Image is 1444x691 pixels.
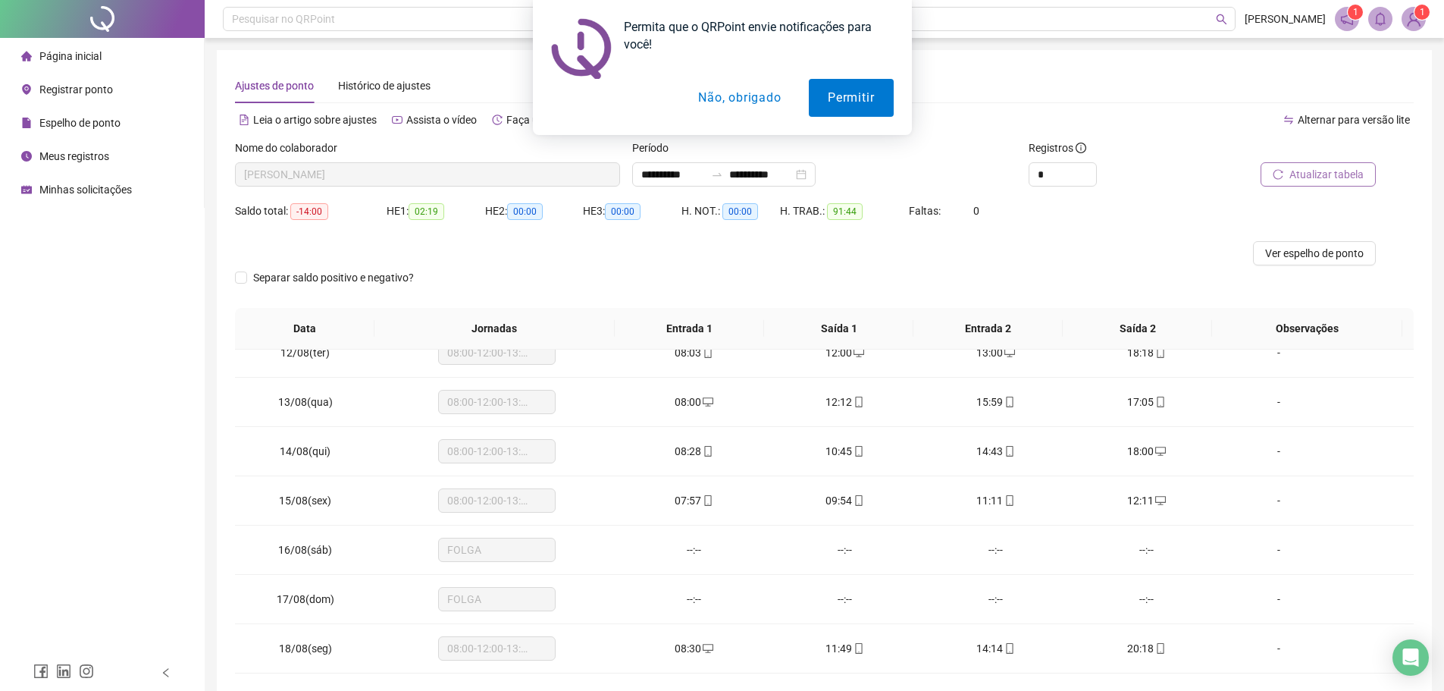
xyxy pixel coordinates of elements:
[1076,143,1086,153] span: info-circle
[485,203,584,220] div: HE 2:
[632,140,678,156] label: Período
[280,347,330,359] span: 12/08(ter)
[1253,241,1376,265] button: Ver espelho de ponto
[722,203,758,220] span: 00:00
[932,344,1059,361] div: 13:00
[447,341,547,364] span: 08:00-12:00-13:00-17:48
[932,542,1059,558] div: --:--
[21,184,32,195] span: schedule
[1212,308,1402,350] th: Observações
[782,542,908,558] div: --:--
[973,205,979,217] span: 0
[235,203,387,220] div: Saldo total:
[711,168,723,181] span: to
[235,308,374,350] th: Data
[932,591,1059,608] div: --:--
[447,588,547,611] span: FOLGA
[1273,169,1283,180] span: reload
[782,640,908,657] div: 11:49
[1265,245,1364,262] span: Ver espelho de ponto
[1154,643,1166,654] span: mobile
[1289,166,1364,183] span: Atualizar tabela
[782,492,908,509] div: 09:54
[852,446,864,457] span: mobile
[1154,397,1166,407] span: mobile
[279,642,332,655] span: 18/08(seg)
[21,151,32,162] span: clock-circle
[1083,394,1210,410] div: 17:05
[1261,162,1376,187] button: Atualizar tabela
[701,643,713,654] span: desktop
[56,664,71,679] span: linkedin
[631,394,757,410] div: 08:00
[278,544,332,556] span: 16/08(sáb)
[932,640,1059,657] div: 14:14
[1003,446,1015,457] span: mobile
[631,443,757,460] div: 08:28
[1224,320,1390,337] span: Observações
[1029,140,1086,156] span: Registros
[1234,394,1323,410] div: -
[852,643,864,654] span: mobile
[235,140,347,156] label: Nome do colaborador
[161,667,171,678] span: left
[1154,347,1166,358] span: mobile
[631,542,757,558] div: --:--
[551,18,612,79] img: notification icon
[615,308,764,350] th: Entrada 1
[1392,639,1429,676] div: Open Intercom Messenger
[79,664,94,679] span: instagram
[1083,443,1210,460] div: 18:00
[447,489,547,512] span: 08:00-12:00-13:00-17:48
[1083,492,1210,509] div: 12:11
[1063,308,1212,350] th: Saída 2
[932,394,1059,410] div: 15:59
[290,203,328,220] span: -14:00
[280,445,330,457] span: 14/08(qui)
[39,184,132,196] span: Minhas solicitações
[631,344,757,361] div: 08:03
[1234,492,1323,509] div: -
[631,640,757,657] div: 08:30
[827,203,863,220] span: 91:44
[701,446,713,457] span: mobile
[387,203,485,220] div: HE 1:
[507,203,543,220] span: 00:00
[447,637,547,660] span: 08:00-12:00-13:00-17:48
[1083,591,1210,608] div: --:--
[852,397,864,407] span: mobile
[447,440,547,463] span: 08:00-12:00-13:00-17:48
[631,492,757,509] div: 07:57
[409,203,444,220] span: 02:19
[631,591,757,608] div: --:--
[1003,347,1015,358] span: desktop
[247,269,420,286] span: Separar saldo positivo e negativo?
[1154,495,1166,506] span: desktop
[1083,542,1210,558] div: --:--
[1083,640,1210,657] div: 20:18
[279,495,331,507] span: 15/08(sex)
[782,591,908,608] div: --:--
[1234,443,1323,460] div: -
[244,163,611,186] span: JOAO PEDRO SIGOLO TAMIOSSO
[932,492,1059,509] div: 11:11
[782,344,908,361] div: 12:00
[711,168,723,181] span: swap-right
[764,308,913,350] th: Saída 1
[1003,643,1015,654] span: mobile
[583,203,681,220] div: HE 3:
[1154,446,1166,457] span: desktop
[852,495,864,506] span: mobile
[447,391,547,413] span: 08:00-12:00-13:00-17:48
[909,205,943,217] span: Faltas:
[1234,542,1323,558] div: -
[780,203,909,220] div: H. TRAB.:
[447,539,547,561] span: FOLGA
[679,79,800,117] button: Não, obrigado
[39,150,109,162] span: Meus registros
[605,203,641,220] span: 00:00
[852,347,864,358] span: desktop
[1234,640,1323,657] div: -
[932,443,1059,460] div: 14:43
[1083,344,1210,361] div: 18:18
